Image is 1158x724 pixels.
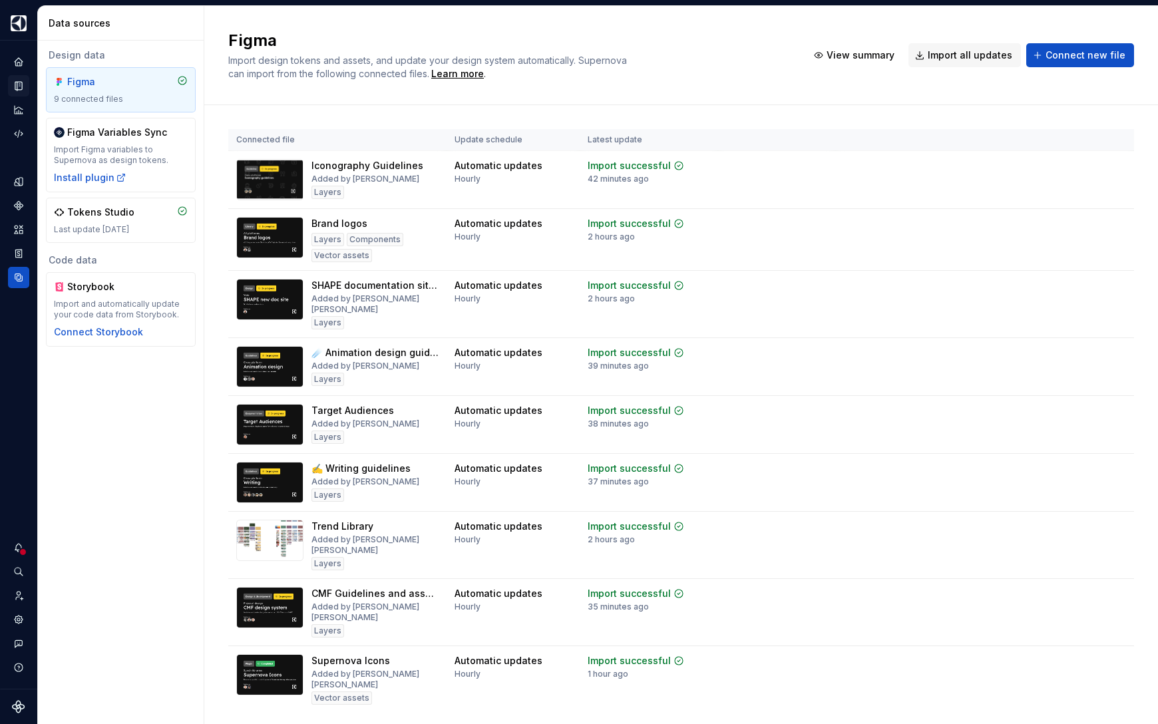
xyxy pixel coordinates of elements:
[455,520,542,533] div: Automatic updates
[54,299,188,320] div: Import and automatically update your code data from Storybook.
[588,404,671,417] div: Import successful
[46,198,196,243] a: Tokens StudioLast update [DATE]
[588,159,671,172] div: Import successful
[54,224,188,235] div: Last update [DATE]
[54,325,143,339] button: Connect Storybook
[311,404,394,417] div: Target Audiences
[588,361,649,371] div: 39 minutes ago
[46,272,196,347] a: StorybookImport and automatically update your code data from Storybook.Connect Storybook
[311,488,344,502] div: Layers
[311,669,439,690] div: Added by [PERSON_NAME] [PERSON_NAME]
[49,17,198,30] div: Data sources
[1026,43,1134,67] button: Connect new file
[8,267,29,288] a: Data sources
[8,123,29,144] div: Code automation
[429,69,486,79] span: .
[12,700,25,713] svg: Supernova Logo
[588,293,635,304] div: 2 hours ago
[67,75,131,89] div: Figma
[46,254,196,267] div: Code data
[455,174,481,184] div: Hourly
[311,534,439,556] div: Added by [PERSON_NAME] [PERSON_NAME]
[447,129,580,151] th: Update schedule
[455,602,481,612] div: Hourly
[8,633,29,654] div: Contact support
[311,557,344,570] div: Layers
[311,431,344,444] div: Layers
[455,159,542,172] div: Automatic updates
[455,419,481,429] div: Hourly
[311,476,419,487] div: Added by [PERSON_NAME]
[311,249,372,262] div: Vector assets
[311,462,411,475] div: ✍️ Writing guidelines
[311,691,372,705] div: Vector assets
[827,49,894,62] span: View summary
[455,476,481,487] div: Hourly
[311,587,439,600] div: CMF Guidelines and asset library
[228,129,447,151] th: Connected file
[588,462,671,475] div: Import successful
[455,534,481,545] div: Hourly
[8,195,29,216] a: Components
[807,43,903,67] button: View summary
[8,537,29,558] button: Notifications
[455,361,481,371] div: Hourly
[311,233,344,246] div: Layers
[588,476,649,487] div: 37 minutes ago
[311,602,439,623] div: Added by [PERSON_NAME] [PERSON_NAME]
[431,67,484,81] a: Learn more
[67,126,167,139] div: Figma Variables Sync
[455,462,542,475] div: Automatic updates
[67,280,131,293] div: Storybook
[11,15,27,31] img: 1131f18f-9b94-42a4-847a-eabb54481545.png
[580,129,718,151] th: Latest update
[46,49,196,62] div: Design data
[67,206,134,219] div: Tokens Studio
[455,654,542,667] div: Automatic updates
[455,217,542,230] div: Automatic updates
[588,232,635,242] div: 2 hours ago
[8,75,29,96] a: Documentation
[311,217,367,230] div: Brand logos
[46,67,196,112] a: Figma9 connected files
[311,373,344,386] div: Layers
[8,219,29,240] a: Assets
[1046,49,1125,62] span: Connect new file
[8,609,29,630] a: Settings
[588,217,671,230] div: Import successful
[588,174,649,184] div: 42 minutes ago
[311,624,344,637] div: Layers
[8,51,29,73] a: Home
[8,99,29,120] a: Analytics
[8,171,29,192] a: Design tokens
[588,346,671,359] div: Import successful
[54,171,126,184] button: Install plugin
[588,587,671,600] div: Import successful
[8,585,29,606] a: Invite team
[8,561,29,582] button: Search ⌘K
[311,279,439,292] div: SHAPE documentation site design
[311,174,419,184] div: Added by [PERSON_NAME]
[455,279,542,292] div: Automatic updates
[455,587,542,600] div: Automatic updates
[311,419,419,429] div: Added by [PERSON_NAME]
[588,654,671,667] div: Import successful
[311,159,423,172] div: Iconography Guidelines
[228,30,791,51] h2: Figma
[588,419,649,429] div: 38 minutes ago
[311,293,439,315] div: Added by [PERSON_NAME] [PERSON_NAME]
[311,346,439,359] div: ☄️ Animation design guidelines
[311,654,390,667] div: Supernova Icons
[311,520,373,533] div: Trend Library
